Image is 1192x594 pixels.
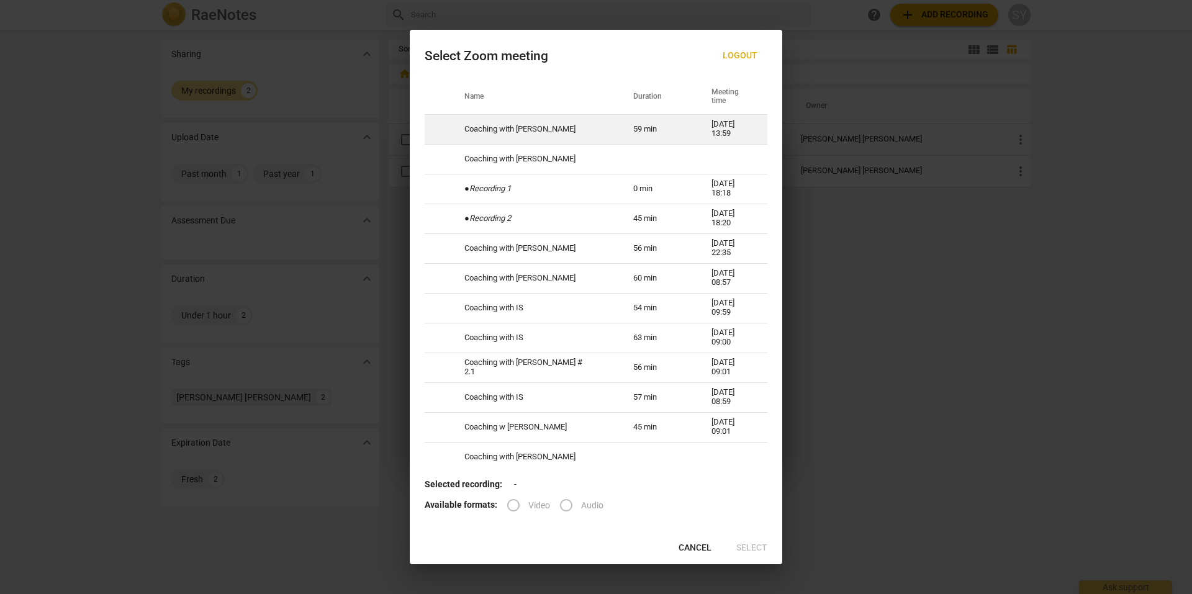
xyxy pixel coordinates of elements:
[697,114,767,144] td: [DATE] 13:59
[618,114,697,144] td: 59 min
[697,263,767,293] td: [DATE] 08:57
[449,263,618,293] td: Coaching with [PERSON_NAME]
[449,442,618,472] td: Coaching with [PERSON_NAME]
[449,382,618,412] td: Coaching with IS
[528,499,550,512] span: Video
[449,412,618,442] td: Coaching w [PERSON_NAME]
[449,293,618,323] td: Coaching with IS
[581,499,603,512] span: Audio
[449,79,618,114] th: Name
[425,478,767,491] p: -
[449,353,618,382] td: Coaching with [PERSON_NAME] # 2.1
[449,323,618,353] td: Coaching with IS
[618,263,697,293] td: 60 min
[618,233,697,263] td: 56 min
[449,144,618,174] td: Coaching with [PERSON_NAME]
[618,323,697,353] td: 63 min
[618,353,697,382] td: 56 min
[697,412,767,442] td: [DATE] 09:01
[618,382,697,412] td: 57 min
[449,233,618,263] td: Coaching with [PERSON_NAME]
[697,382,767,412] td: [DATE] 08:59
[469,214,511,223] i: Recording 2
[697,353,767,382] td: [DATE] 09:01
[618,174,697,204] td: 0 min
[449,204,618,233] td: ●
[449,114,618,144] td: Coaching with [PERSON_NAME]
[425,500,497,510] b: Available formats:
[618,412,697,442] td: 45 min
[507,500,613,510] div: File type
[697,233,767,263] td: [DATE] 22:35
[697,293,767,323] td: [DATE] 09:59
[449,174,618,204] td: ●
[425,479,502,489] b: Selected recording:
[679,542,711,554] span: Cancel
[618,293,697,323] td: 54 min
[713,45,767,67] button: Logout
[723,50,757,62] span: Logout
[697,174,767,204] td: [DATE] 18:18
[618,79,697,114] th: Duration
[469,184,511,193] i: Recording 1
[425,48,548,64] div: Select Zoom meeting
[697,323,767,353] td: [DATE] 09:00
[697,79,767,114] th: Meeting time
[697,204,767,233] td: [DATE] 18:20
[618,204,697,233] td: 45 min
[669,537,721,559] button: Cancel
